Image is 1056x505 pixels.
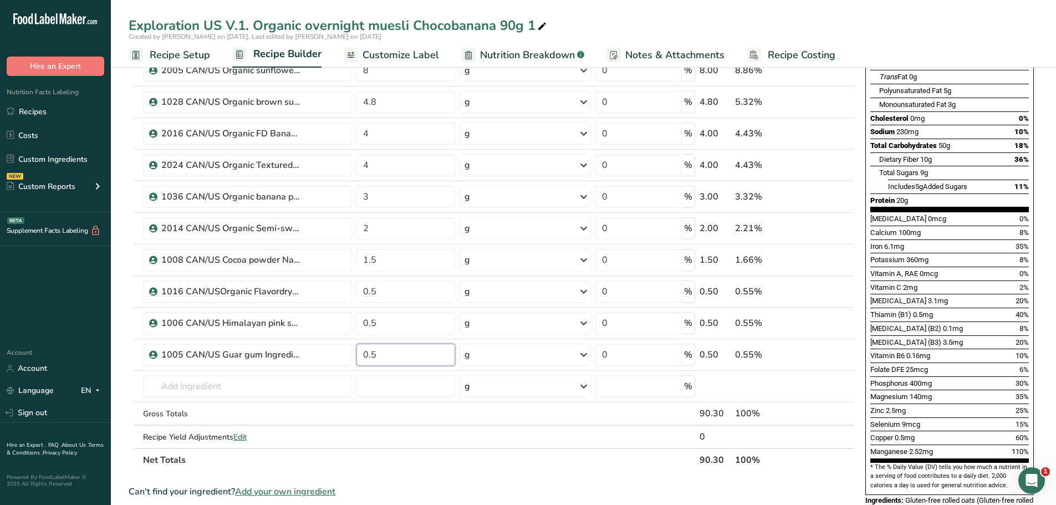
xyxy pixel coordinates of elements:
[870,447,907,456] span: Manganese
[700,253,731,267] div: 1.50
[363,48,439,63] span: Customize Label
[150,48,210,63] span: Recipe Setup
[625,48,725,63] span: Notes & Attachments
[7,173,23,180] div: NEW
[1016,338,1029,346] span: 20%
[870,433,893,442] span: Copper
[1014,127,1029,136] span: 10%
[344,43,439,68] a: Customize Label
[7,474,104,487] div: Powered By FoodLabelMaker © 2025 All Rights Reserved
[735,407,802,420] div: 100%
[735,190,802,203] div: 3.32%
[1019,283,1029,292] span: 2%
[465,95,470,109] div: g
[7,181,75,192] div: Custom Reports
[879,155,919,164] span: Dietary Fiber
[465,64,470,77] div: g
[1014,155,1029,164] span: 36%
[465,380,470,393] div: g
[465,253,470,267] div: g
[910,379,932,387] span: 400mg
[870,114,909,123] span: Cholesterol
[1019,256,1029,264] span: 8%
[733,448,804,471] th: 100%
[1018,467,1045,494] iframe: Intercom live chat
[7,217,24,224] div: BETA
[7,441,46,449] a: Hire an Expert .
[1019,215,1029,223] span: 0%
[465,222,470,235] div: g
[906,256,929,264] span: 360mg
[895,433,915,442] span: 0.5mg
[700,285,731,298] div: 0.50
[700,190,731,203] div: 3.00
[909,447,933,456] span: 2.52mg
[1012,447,1029,456] span: 110%
[870,297,926,305] span: [MEDICAL_DATA]
[1014,141,1029,150] span: 18%
[896,127,919,136] span: 230mg
[879,73,897,81] i: Trans
[747,43,835,68] a: Recipe Costing
[870,420,900,429] span: Selenium
[906,365,928,374] span: 25mcg
[161,190,300,203] div: 1036 CAN/US Organic banana powder Zyo
[879,73,907,81] span: Fat
[7,441,104,457] a: Terms & Conditions .
[235,485,335,498] span: Add your own ingredient
[870,283,901,292] span: Vitamin C
[870,463,1029,490] section: * The % Daily Value (DV) tells you how much a nutrient in a serving of food contributes to a dail...
[913,310,933,319] span: 0.5mg
[735,348,802,361] div: 0.55%
[938,141,950,150] span: 50g
[465,348,470,361] div: g
[1016,392,1029,401] span: 35%
[7,381,54,400] a: Language
[870,228,897,237] span: Calcium
[870,141,937,150] span: Total Carbohydrates
[909,73,917,81] span: 0g
[948,100,956,109] span: 3g
[1016,351,1029,360] span: 10%
[161,253,300,267] div: 1008 CAN/US Cocoa powder Nature Zen+ USDA
[1016,310,1029,319] span: 40%
[943,86,951,95] span: 5g
[735,127,802,140] div: 4.43%
[253,47,322,62] span: Recipe Builder
[870,351,905,360] span: Vitamin B6
[232,42,322,68] a: Recipe Builder
[870,215,926,223] span: [MEDICAL_DATA]
[697,448,733,471] th: 90.30
[920,169,928,177] span: 9g
[161,127,300,140] div: 2016 CAN/US Organic FD Banana dices 3/8'' [PERSON_NAME]
[141,448,697,471] th: Net Totals
[143,408,352,420] div: Gross Totals
[920,155,932,164] span: 10g
[910,392,932,401] span: 140mg
[129,485,854,498] div: Can't find your ingredient?
[735,64,802,77] div: 8.86%
[870,269,918,278] span: Vitamin A, RAE
[1019,324,1029,333] span: 8%
[606,43,725,68] a: Notes & Attachments
[1016,433,1029,442] span: 60%
[906,351,930,360] span: 0.16mg
[879,100,946,109] span: Monounsaturated Fat
[700,348,731,361] div: 0.50
[700,64,731,77] div: 8.00
[465,190,470,203] div: g
[480,48,575,63] span: Nutrition Breakdown
[161,159,300,172] div: 2024 CAN/US Organic Textured Pea Protein 55% (Cocoa) Richtek
[902,420,920,429] span: 9mcg
[879,169,919,177] span: Total Sugars
[896,196,908,205] span: 20g
[465,159,470,172] div: g
[899,228,921,237] span: 100mg
[1016,406,1029,415] span: 25%
[700,222,731,235] div: 2.00
[870,324,941,333] span: [MEDICAL_DATA] (B2)
[888,182,967,191] span: Includes Added Sugars
[1016,420,1029,429] span: 15%
[910,114,925,123] span: 0mg
[161,95,300,109] div: 1028 CAN/US Organic brown sugar Camino + FCEN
